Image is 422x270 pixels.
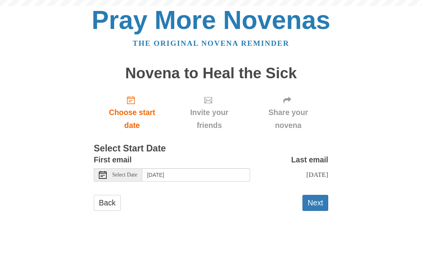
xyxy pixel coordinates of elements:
[94,65,328,82] h1: Novena to Heal the Sick
[291,153,328,166] label: Last email
[92,5,331,34] a: Pray More Novenas
[248,89,328,136] div: Click "Next" to confirm your start date first.
[94,153,132,166] label: First email
[302,195,328,211] button: Next
[102,106,163,132] span: Choose start date
[170,89,248,136] div: Click "Next" to confirm your start date first.
[94,195,121,211] a: Back
[256,106,320,132] span: Share your novena
[133,39,290,47] a: The original novena reminder
[112,172,137,178] span: Select Date
[178,106,240,132] span: Invite your friends
[94,144,328,154] h3: Select Start Date
[94,89,170,136] a: Choose start date
[306,171,328,178] span: [DATE]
